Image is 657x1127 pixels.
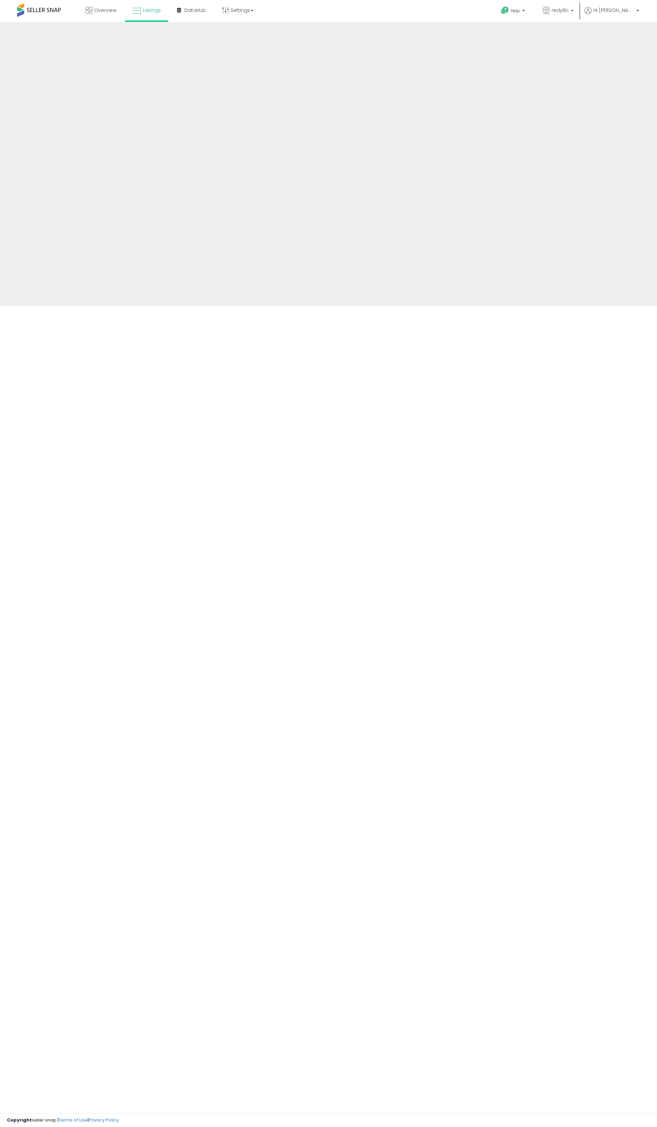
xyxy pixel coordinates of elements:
[593,7,634,14] span: Hi [PERSON_NAME]
[495,1,532,22] a: Help
[94,7,116,14] span: Overview
[184,7,206,14] span: DataHub
[584,7,639,22] a: Hi [PERSON_NAME]
[552,7,569,14] span: redylllc
[501,6,509,15] i: Get Help
[511,8,520,14] span: Help
[143,7,161,14] span: Listings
